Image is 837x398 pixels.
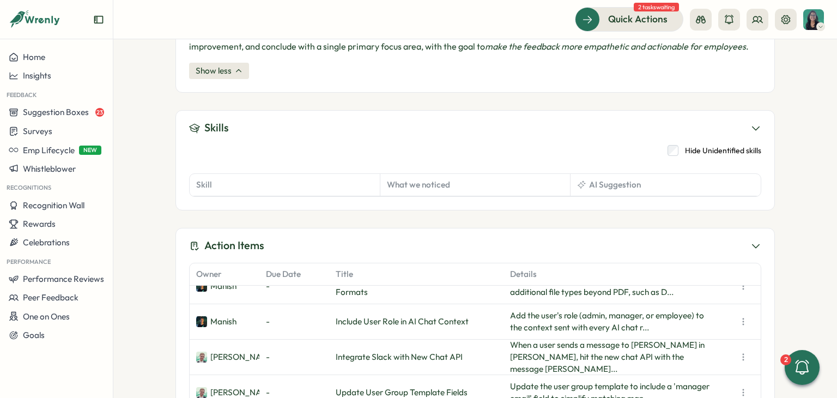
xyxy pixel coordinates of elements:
p: Enhance the document upload feature to support additional file types beyond PDF, such as D... [510,274,711,298]
p: - [266,280,270,292]
p: When a user sends a message to [PERSON_NAME] in [PERSON_NAME], hit the new chat API with the mess... [510,339,711,375]
span: 2 tasks waiting [634,3,679,11]
span: Quick Actions [608,12,668,26]
p: Include User Role in AI Chat Context [336,316,469,328]
span: Rewards [23,219,56,229]
label: Hide Unidentified skills [678,145,761,156]
img: Matt Brooks [196,352,207,363]
button: Expand sidebar [93,14,104,25]
div: Details [504,263,717,285]
span: Emp Lifecycle [23,145,75,155]
span: Whistleblower [23,164,76,174]
img: Shreya [803,9,824,30]
img: Matt Brooks [196,387,207,398]
img: Manish Panwar [196,281,207,292]
button: 2 [785,350,820,385]
span: AI Suggestion [589,179,641,191]
div: Title [329,263,504,285]
span: 23 [95,108,104,117]
p: Manish [210,316,236,328]
span: One on Ones [23,311,70,322]
span: Show less [196,65,232,77]
i: make the feedback more empathetic and actionable for employees [485,41,746,52]
h3: Skills [204,119,229,136]
span: Peer Feedback [23,292,78,303]
div: What we noticed [380,174,571,196]
span: Celebrations [23,237,70,248]
span: Goals [23,330,45,340]
span: Recognition Wall [23,200,84,210]
div: Due Date [259,263,329,285]
p: Manish [210,280,236,292]
div: 2 [780,354,791,365]
p: Add the user's role (admin, manager, or employee) to the context sent with every AI chat r... [510,310,711,334]
h3: Action Items [204,237,264,254]
span: Surveys [23,126,52,136]
img: Manish Panwar [196,316,207,327]
p: - [266,351,270,363]
div: Skill [190,174,380,196]
div: Owner [190,263,259,285]
p: - [266,316,270,328]
p: Integrate Slack with New Chat API [336,351,463,363]
span: Home [23,52,45,62]
span: NEW [79,146,101,155]
button: Quick Actions [575,7,683,31]
span: Performance Reviews [23,274,104,284]
span: Insights [23,70,51,81]
p: Expand Supported Document Upload Formats [336,274,497,298]
span: Suggestion Boxes [23,107,89,117]
button: Show less [189,63,249,79]
p: [PERSON_NAME] [210,351,276,363]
